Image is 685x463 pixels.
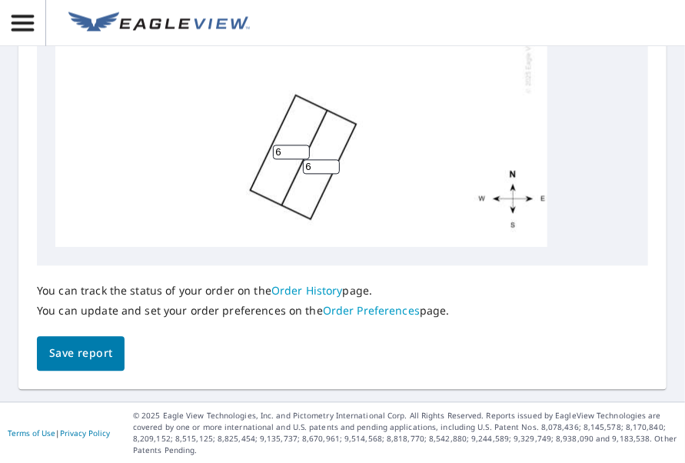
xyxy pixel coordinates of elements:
p: | [8,428,110,438]
a: Order Preferences [323,303,420,318]
a: Terms of Use [8,428,55,438]
span: Save report [49,344,112,363]
p: You can track the status of your order on the page. [37,284,450,298]
p: You can update and set your order preferences on the page. [37,304,450,318]
p: © 2025 Eagle View Technologies, Inc. and Pictometry International Corp. All Rights Reserved. Repo... [133,410,677,456]
img: EV Logo [68,12,250,35]
button: Save report [37,336,125,371]
a: Order History [271,283,343,298]
a: EV Logo [59,2,259,44]
a: Privacy Policy [60,428,110,438]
